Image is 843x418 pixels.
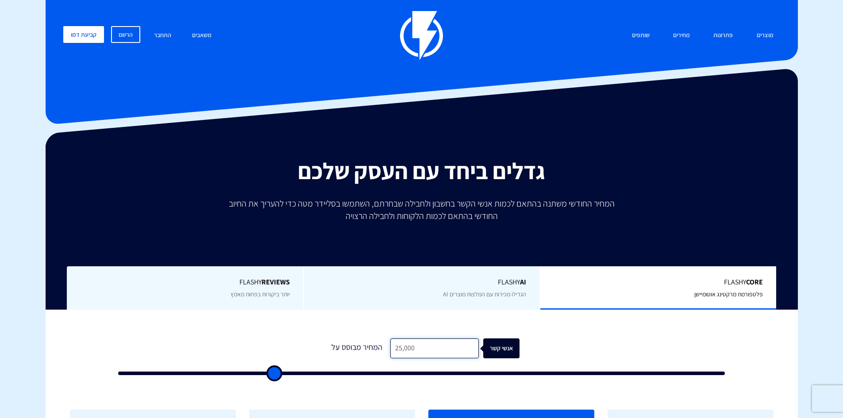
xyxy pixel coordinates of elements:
a: שותפים [625,26,656,45]
span: יותר ביקורות בפחות מאמץ [231,290,290,298]
b: AI [520,277,526,287]
div: המחיר מבוסס על [324,338,390,358]
p: המחיר החודשי משתנה בהתאם לכמות אנשי הקשר בחשבון ולחבילה שבחרתם, השתמשו בסליידר מטה כדי להעריך את ... [223,197,621,222]
a: התחבר [147,26,178,45]
b: Core [746,277,763,287]
div: אנשי קשר [488,338,524,358]
span: Flashy [317,277,527,288]
span: פלטפורמת מרקטינג אוטומיישן [694,290,763,298]
a: פתרונות [707,26,739,45]
span: הגדילו מכירות עם המלצות מוצרים AI [443,290,526,298]
b: REVIEWS [262,277,290,287]
a: הרשם [111,26,140,43]
span: Flashy [554,277,763,288]
h2: גדלים ביחד עם העסק שלכם [52,158,791,184]
a: מחירים [666,26,697,45]
a: מוצרים [750,26,780,45]
a: קביעת דמו [63,26,104,43]
a: משאבים [185,26,218,45]
span: Flashy [80,277,290,288]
